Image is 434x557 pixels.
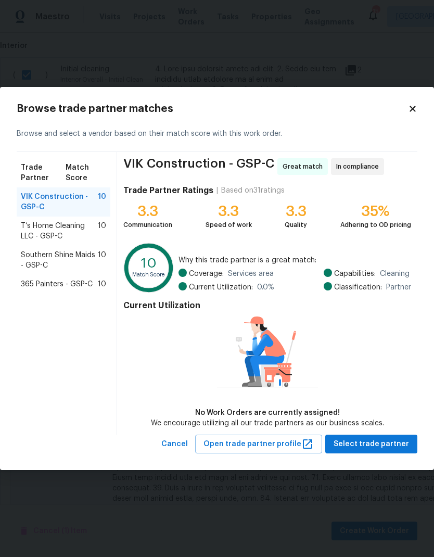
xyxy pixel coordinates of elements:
[66,162,106,183] span: Match Score
[21,192,98,212] span: VIK Construction - GSP-C
[151,408,384,418] div: No Work Orders are currently assigned!
[283,161,327,172] span: Great match
[17,116,417,152] div: Browse and select a vendor based on their match score with this work order.
[334,269,376,279] span: Capabilities:
[151,418,384,428] div: We encourage utilizing all our trade partners as our business scales.
[285,206,307,217] div: 3.3
[325,435,417,454] button: Select trade partner
[206,220,252,230] div: Speed of work
[228,269,274,279] span: Services area
[257,282,274,293] span: 0.0 %
[189,282,253,293] span: Current Utilization:
[98,192,106,212] span: 10
[21,250,98,271] span: Southern Shine Maids - GSP-C
[123,158,274,175] span: VIK Construction - GSP-C
[141,256,157,270] text: 10
[340,220,411,230] div: Adhering to OD pricing
[17,104,408,114] h2: Browse trade partner matches
[386,282,411,293] span: Partner
[98,221,106,242] span: 10
[21,279,93,289] span: 365 Painters - GSP-C
[98,250,106,271] span: 10
[178,255,411,265] span: Why this trade partner is a great match:
[123,185,213,196] h4: Trade Partner Ratings
[132,271,165,277] text: Match Score
[161,438,188,451] span: Cancel
[195,435,322,454] button: Open trade partner profile
[98,279,106,289] span: 10
[334,438,409,451] span: Select trade partner
[21,221,98,242] span: T’s Home Cleaning LLC - GSP-C
[203,438,314,451] span: Open trade partner profile
[123,220,172,230] div: Communication
[380,269,410,279] span: Cleaning
[340,206,411,217] div: 35%
[157,435,192,454] button: Cancel
[213,185,221,196] div: |
[123,300,411,311] h4: Current Utilization
[189,269,224,279] span: Coverage:
[206,206,252,217] div: 3.3
[336,161,383,172] span: In compliance
[221,185,285,196] div: Based on 31 ratings
[285,220,307,230] div: Quality
[21,162,66,183] span: Trade Partner
[334,282,382,293] span: Classification:
[123,206,172,217] div: 3.3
